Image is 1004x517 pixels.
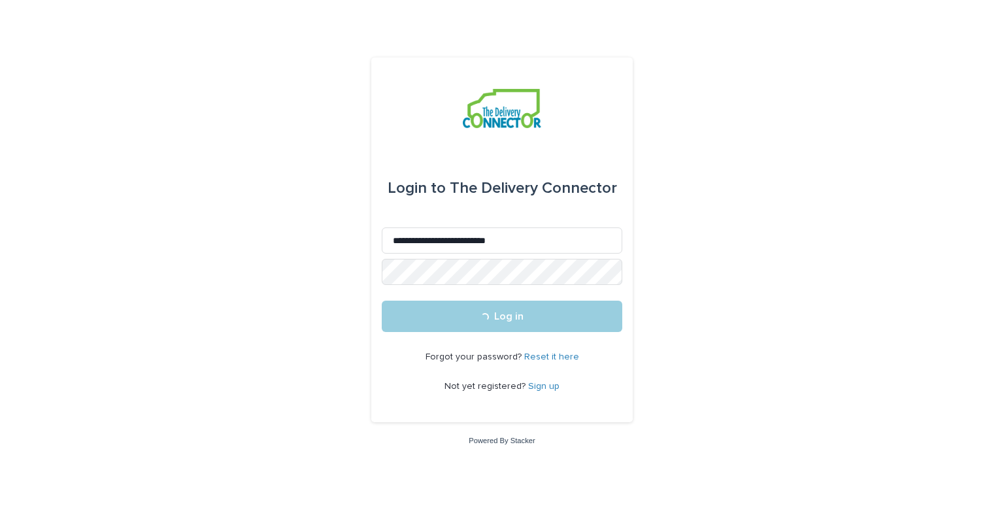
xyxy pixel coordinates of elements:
span: Log in [494,311,524,322]
a: Reset it here [524,352,579,361]
span: Login to [388,180,446,196]
a: Powered By Stacker [469,437,535,444]
span: Forgot your password? [426,352,524,361]
div: The Delivery Connector [388,170,617,207]
button: Log in [382,301,622,332]
img: aCWQmA6OSGG0Kwt8cj3c [463,89,541,128]
span: Not yet registered? [444,382,528,391]
a: Sign up [528,382,560,391]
